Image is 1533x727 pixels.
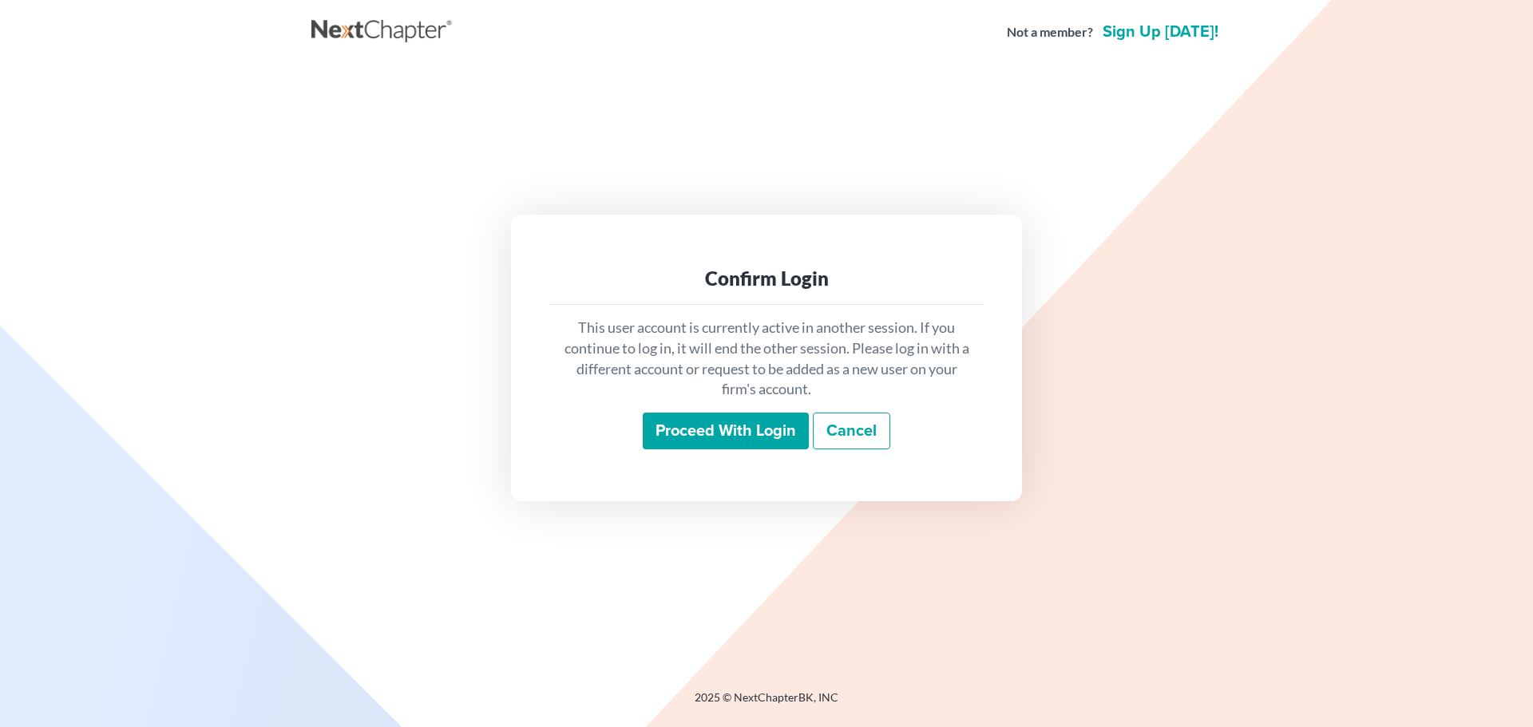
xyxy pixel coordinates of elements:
[643,413,809,449] input: Proceed with login
[311,689,1222,718] div: 2025 © NextChapterBK, INC
[1099,24,1222,40] a: Sign up [DATE]!
[813,413,890,449] a: Cancel
[562,266,971,291] div: Confirm Login
[562,318,971,400] p: This user account is currently active in another session. If you continue to log in, it will end ...
[1007,23,1093,41] strong: Not a member?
